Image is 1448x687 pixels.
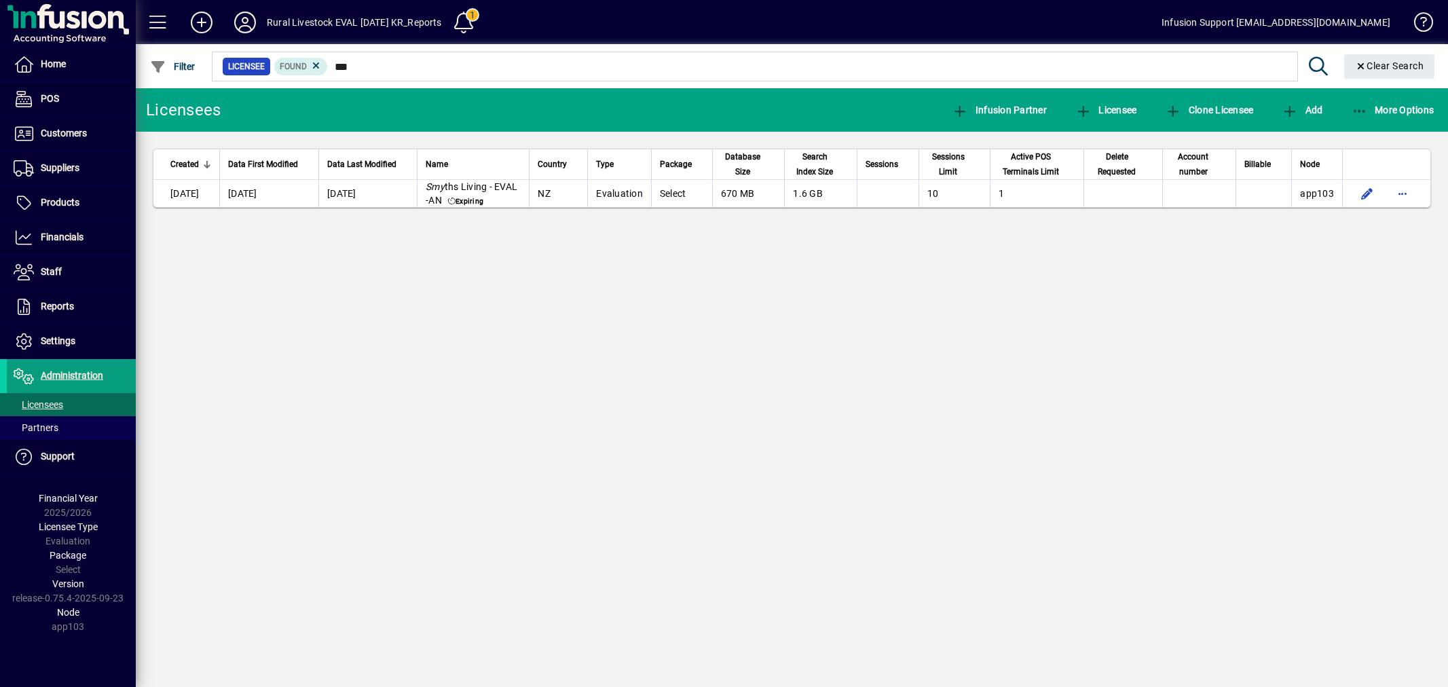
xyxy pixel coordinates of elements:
span: Filter [150,61,196,72]
span: Licensee [1075,105,1137,115]
button: Infusion Partner [948,98,1050,122]
a: Customers [7,117,136,151]
span: Package [660,157,692,172]
span: Search Index Size [793,149,836,179]
span: Infusion Partner [952,105,1047,115]
td: Select [651,180,712,207]
a: Knowledge Base [1404,3,1431,47]
div: Name [426,157,521,172]
span: Suppliers [41,162,79,173]
span: Sessions [866,157,898,172]
button: More options [1392,183,1413,204]
span: Database Size [721,149,764,179]
span: Data First Modified [228,157,298,172]
a: Settings [7,324,136,358]
td: [DATE] [153,180,219,207]
span: Account number [1171,149,1216,179]
span: Package [50,550,86,561]
span: Licensee [228,60,265,73]
mat-chip: Found Status: Found [274,58,328,75]
a: Reports [7,290,136,324]
em: Smy [426,181,445,192]
a: Suppliers [7,151,136,185]
span: Partners [14,422,58,433]
button: More Options [1348,98,1438,122]
span: Administration [41,370,103,381]
a: Products [7,186,136,220]
span: Version [52,578,84,589]
div: Package [660,157,704,172]
td: 10 [918,180,990,207]
div: Node [1300,157,1334,172]
td: 1 [990,180,1083,207]
span: app103.prod.infusionbusinesssoftware.com [1300,188,1334,199]
span: Reports [41,301,74,312]
span: ths Living - EVAL -AN [426,181,517,206]
span: POS [41,93,59,104]
div: Delete Requested [1092,149,1154,179]
div: Licensees [146,99,221,121]
div: Database Size [721,149,777,179]
div: Rural Livestock EVAL [DATE] KR_Reports [267,12,442,33]
div: Sessions Limit [927,149,982,179]
div: Infusion Support [EMAIL_ADDRESS][DOMAIN_NAME] [1162,12,1390,33]
span: Home [41,58,66,69]
span: Active POS Terminals Limit [999,149,1063,179]
span: Staff [41,266,62,277]
td: [DATE] [219,180,318,207]
button: Add [180,10,223,35]
span: Licensees [14,399,63,410]
a: Home [7,48,136,81]
button: Filter [147,54,199,79]
a: Partners [7,416,136,439]
div: Search Index Size [793,149,848,179]
a: Support [7,440,136,474]
td: NZ [529,180,587,207]
span: Data Last Modified [327,157,396,172]
td: Evaluation [587,180,651,207]
div: Data First Modified [228,157,310,172]
span: Delete Requested [1092,149,1142,179]
span: Node [1300,157,1320,172]
span: Add [1282,105,1322,115]
span: Created [170,157,199,172]
span: Settings [41,335,75,346]
span: Found [280,62,307,71]
div: Sessions [866,157,910,172]
a: Staff [7,255,136,289]
span: Sessions Limit [927,149,969,179]
span: Financials [41,231,83,242]
span: Clear Search [1355,60,1424,71]
button: Clone Licensee [1162,98,1257,122]
div: Active POS Terminals Limit [999,149,1075,179]
span: Products [41,197,79,208]
div: Account number [1171,149,1228,179]
div: Billable [1244,157,1283,172]
span: Type [596,157,614,172]
a: Licensees [7,393,136,416]
span: Financial Year [39,493,98,504]
button: Licensee [1072,98,1140,122]
div: Country [538,157,579,172]
span: Support [41,451,75,462]
span: Licensee Type [39,521,98,532]
td: 1.6 GB [784,180,856,207]
a: POS [7,82,136,116]
button: Add [1278,98,1326,122]
span: More Options [1352,105,1434,115]
td: [DATE] [318,180,417,207]
td: 670 MB [712,180,785,207]
button: Clear [1344,54,1435,79]
span: Country [538,157,567,172]
div: Data Last Modified [327,157,409,172]
span: Name [426,157,448,172]
span: Customers [41,128,87,138]
div: Created [170,157,211,172]
span: Billable [1244,157,1271,172]
span: Node [57,607,79,618]
span: Clone Licensee [1165,105,1253,115]
button: Edit [1356,183,1378,204]
button: Profile [223,10,267,35]
div: Type [596,157,643,172]
span: Expiring [445,196,487,207]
